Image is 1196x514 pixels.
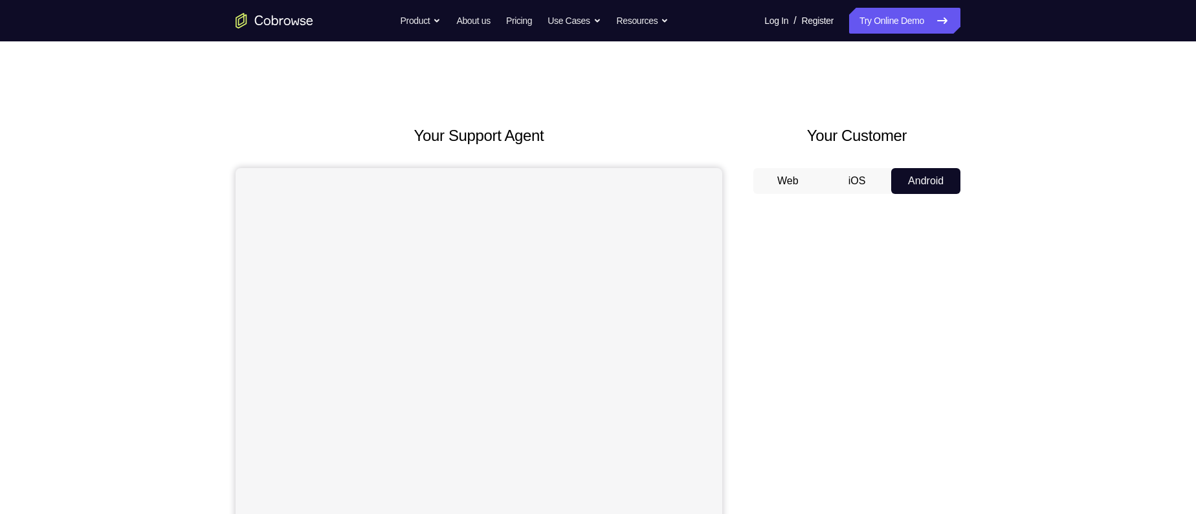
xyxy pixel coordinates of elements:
[891,168,960,194] button: Android
[506,8,532,34] a: Pricing
[456,8,490,34] a: About us
[236,124,722,147] h2: Your Support Agent
[617,8,669,34] button: Resources
[401,8,441,34] button: Product
[548,8,601,34] button: Use Cases
[849,8,960,34] a: Try Online Demo
[823,168,892,194] button: iOS
[236,13,313,28] a: Go to the home page
[802,8,834,34] a: Register
[793,13,796,28] span: /
[753,124,960,147] h2: Your Customer
[764,8,788,34] a: Log In
[753,168,823,194] button: Web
